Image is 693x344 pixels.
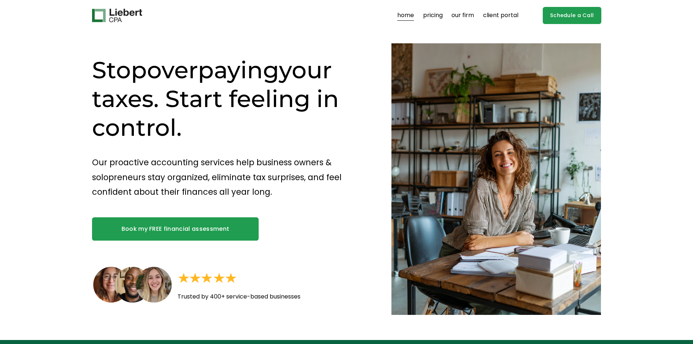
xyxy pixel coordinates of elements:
[423,10,443,21] a: pricing
[451,10,474,21] a: our firm
[92,155,366,199] p: Our proactive accounting services help business owners & solopreneurs stay organized, eliminate t...
[92,217,259,241] a: Book my FREE financial assessment
[92,56,366,142] h1: Stop your taxes. Start feeling in control.
[483,10,518,21] a: client portal
[543,7,601,24] a: Schedule a Call
[92,9,142,23] img: Liebert CPA
[178,292,344,302] p: Trusted by 400+ service-based businesses
[147,56,279,84] span: overpaying
[397,10,414,21] a: home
